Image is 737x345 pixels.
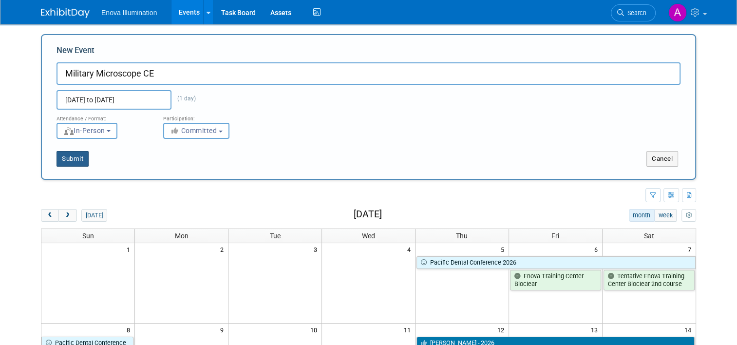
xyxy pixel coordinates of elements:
a: Search [611,4,656,21]
span: 6 [593,243,602,255]
a: Enova Training Center Bioclear [510,270,601,290]
span: 4 [406,243,415,255]
a: Tentative Enova Training Center Bioclear 2nd course [604,270,695,290]
button: Cancel [646,151,678,167]
span: Thu [456,232,468,240]
span: Mon [175,232,189,240]
span: Sun [82,232,94,240]
span: Sat [644,232,654,240]
h2: [DATE] [354,209,382,220]
span: (1 day) [171,95,196,102]
span: 8 [126,324,134,336]
span: In-Person [63,127,105,134]
button: next [58,209,76,222]
button: prev [41,209,59,222]
button: Submit [57,151,89,167]
div: Attendance / Format: [57,110,149,122]
img: ExhibitDay [41,8,90,18]
span: 9 [219,324,228,336]
span: 5 [500,243,509,255]
span: 14 [683,324,696,336]
input: Start Date - End Date [57,90,171,110]
span: 10 [309,324,321,336]
span: 2 [219,243,228,255]
span: Committed [170,127,217,134]
span: 3 [313,243,321,255]
input: Name of Trade Show / Conference [57,62,680,85]
button: week [654,209,677,222]
a: Pacific Dental Conference 2026 [416,256,696,269]
button: Committed [163,123,229,139]
label: New Event [57,45,94,60]
span: 7 [687,243,696,255]
div: Participation: [163,110,255,122]
span: 11 [403,324,415,336]
span: Search [624,9,646,17]
button: In-Person [57,123,117,139]
span: Tue [270,232,281,240]
span: 13 [590,324,602,336]
span: Fri [551,232,559,240]
img: Andrea Miller [668,3,687,22]
span: 12 [496,324,509,336]
span: Enova Illumination [101,9,157,17]
span: 1 [126,243,134,255]
button: [DATE] [81,209,107,222]
button: myCustomButton [681,209,696,222]
span: Wed [362,232,375,240]
i: Personalize Calendar [685,212,692,219]
button: month [629,209,655,222]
